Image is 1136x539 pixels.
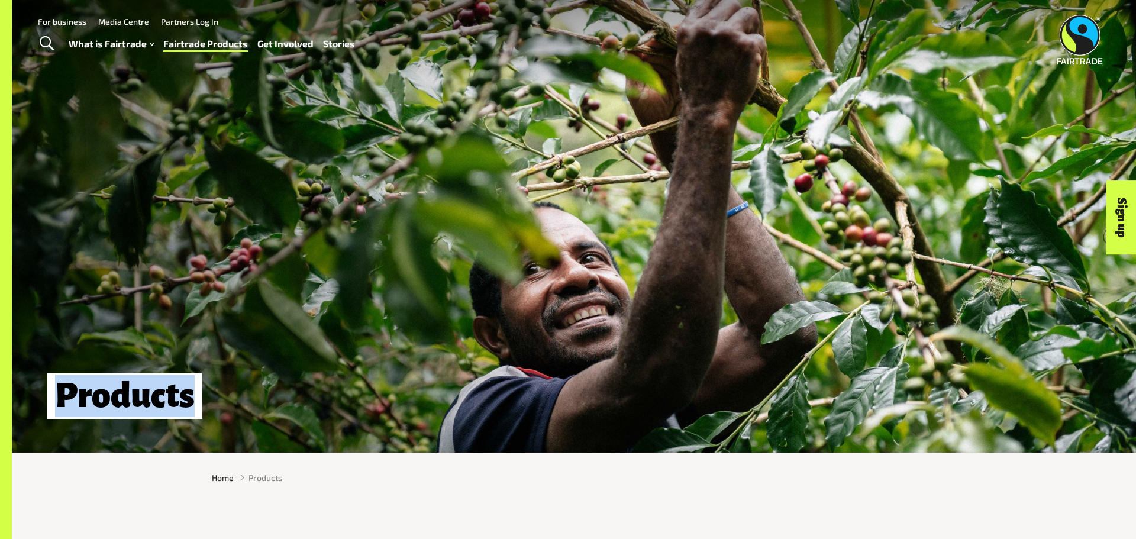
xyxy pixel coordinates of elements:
[163,35,248,53] a: Fairtrade Products
[248,472,282,484] span: Products
[98,17,149,27] a: Media Centre
[69,35,154,53] a: What is Fairtrade
[161,17,218,27] a: Partners Log In
[257,35,314,53] a: Get Involved
[47,373,202,419] h1: Products
[323,35,355,53] a: Stories
[212,472,234,484] a: Home
[32,29,61,59] a: Toggle Search
[38,17,86,27] a: For business
[1057,15,1103,64] img: Fairtrade Australia New Zealand logo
